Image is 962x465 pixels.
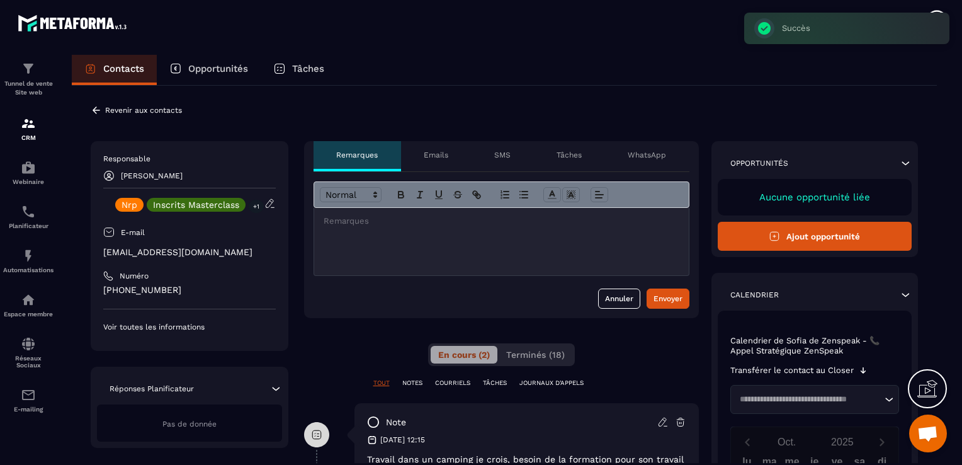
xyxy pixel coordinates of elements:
a: automationsautomationsAutomatisations [3,239,54,283]
a: schedulerschedulerPlanificateur [3,195,54,239]
p: [PERSON_NAME] [121,171,183,180]
p: Travail dans un camping je crois, besoin de la formation pour son travail [367,454,686,464]
img: logo [18,11,131,35]
p: Numéro [120,271,149,281]
button: Envoyer [647,289,689,309]
p: NOTES [402,379,422,387]
p: Opportunités [188,63,248,74]
a: Tâches [261,55,337,85]
p: Tâches [557,150,582,160]
p: E-mail [121,227,145,238]
a: Opportunités [157,55,261,85]
p: [EMAIL_ADDRESS][DOMAIN_NAME] [103,246,276,258]
a: automationsautomationsWebinaire [3,151,54,195]
p: Réponses Planificateur [110,384,194,394]
p: Nrp [122,200,137,209]
div: Search for option [730,385,900,414]
p: E-mailing [3,406,54,413]
p: note [386,416,406,428]
p: +1 [249,200,264,213]
button: Annuler [598,289,640,309]
p: Calendrier de Sofia de Zenspeak - 📞 Appel Stratégique ZenSpeak [730,336,900,356]
p: COURRIELS [435,379,470,387]
p: WhatsApp [628,150,666,160]
p: Automatisations [3,267,54,273]
button: Terminés (18) [499,346,572,364]
img: formation [21,116,36,131]
div: Envoyer [654,292,682,305]
p: Remarques [336,150,378,160]
p: SMS [494,150,511,160]
p: Aucune opportunité liée [730,192,900,203]
button: En cours (2) [431,346,497,364]
p: CRM [3,134,54,141]
p: Opportunités [730,158,788,168]
span: Terminés (18) [506,350,565,360]
p: Inscrits Masterclass [153,200,239,209]
a: formationformationTunnel de vente Site web [3,52,54,106]
p: Planificateur [3,222,54,229]
a: social-networksocial-networkRéseaux Sociaux [3,327,54,378]
p: [DATE] 12:15 [380,435,425,445]
img: automations [21,248,36,263]
p: Tâches [292,63,324,74]
input: Search for option [735,393,882,406]
p: TOUT [373,379,390,387]
p: [PHONE_NUMBER] [103,284,276,296]
p: TÂCHES [483,379,507,387]
img: automations [21,292,36,307]
p: Revenir aux contacts [105,106,182,115]
p: Réseaux Sociaux [3,355,54,369]
img: social-network [21,336,36,352]
img: email [21,387,36,403]
a: automationsautomationsEspace membre [3,283,54,327]
span: Pas de donnée [162,420,217,428]
p: JOURNAUX D'APPELS [519,379,584,387]
img: formation [21,61,36,76]
a: emailemailE-mailing [3,378,54,422]
img: automations [21,160,36,175]
p: Webinaire [3,178,54,185]
p: Transférer le contact au Closer [730,365,854,376]
p: Voir toutes les informations [103,322,276,332]
p: Emails [424,150,448,160]
a: formationformationCRM [3,106,54,151]
span: En cours (2) [438,350,490,360]
p: Espace membre [3,311,54,318]
div: Ouvrir le chat [909,415,947,452]
p: Tunnel de vente Site web [3,79,54,97]
img: scheduler [21,204,36,219]
button: Ajout opportunité [718,222,912,251]
p: Contacts [103,63,144,74]
a: Contacts [72,55,157,85]
p: Responsable [103,154,276,164]
p: Calendrier [730,290,779,300]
